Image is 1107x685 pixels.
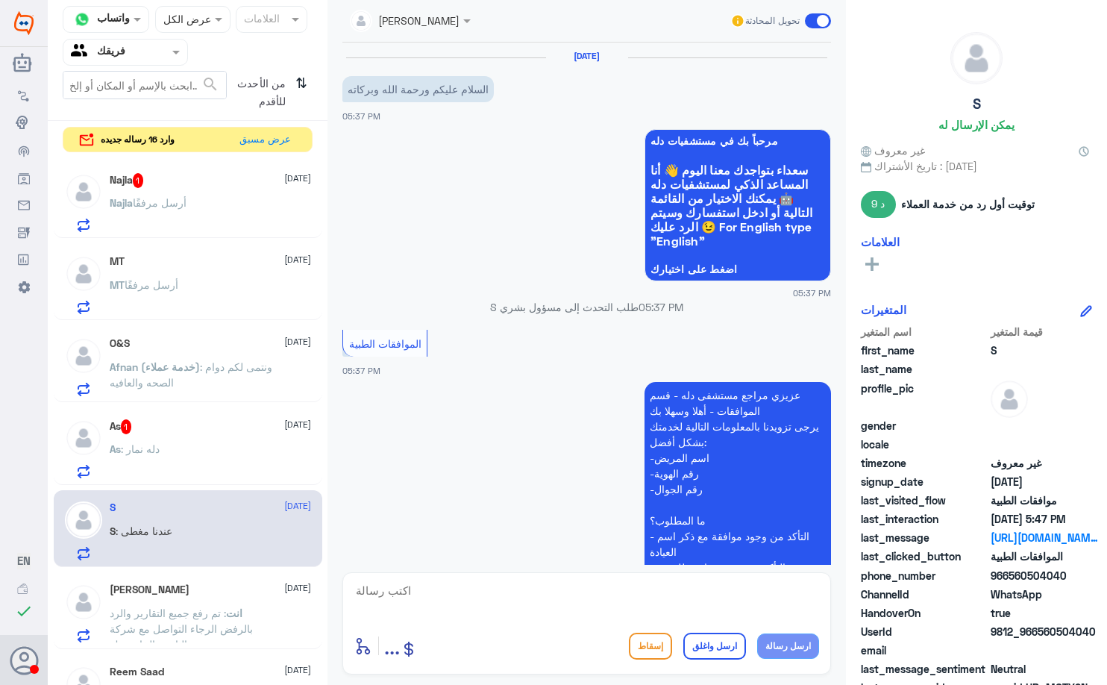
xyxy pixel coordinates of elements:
span: last_name [861,361,988,377]
h5: As [110,419,132,434]
span: أرسل مرفقًا [133,196,186,209]
span: EN [17,554,31,567]
span: اسم المتغير [861,324,988,340]
h5: S [110,501,116,514]
span: null [991,437,1099,452]
span: سعداء بتواجدك معنا اليوم 👋 أنا المساعد الذكي لمستشفيات دله 🤖 يمكنك الاختيار من القائمة التالية أو... [650,163,825,248]
span: MT [110,278,125,291]
span: UserId [861,624,988,639]
span: موافقات الطبية [991,492,1099,508]
span: انت [226,607,242,619]
button: EN [17,553,31,569]
h5: S [973,96,981,113]
span: توقيت أول رد من خدمة العملاء [901,196,1035,212]
button: إسقاط [629,633,672,660]
p: 7/9/2025, 5:37 PM [342,76,494,102]
span: [DATE] [284,253,311,266]
span: أرسل مرفقًا [125,278,178,291]
span: 2025-09-07T14:47:44.318Z [991,511,1099,527]
button: الصورة الشخصية [10,646,38,675]
span: تاريخ الأشتراك : [DATE] [861,158,1092,174]
span: من الأحدث للأقدم [227,71,289,114]
i: check [15,602,33,620]
span: 0 [991,661,1099,677]
span: [DATE] [284,418,311,431]
span: last_visited_flow [861,492,988,508]
span: وارد 16 رساله جديده [101,133,175,146]
span: gender [861,418,988,434]
button: ... [384,629,400,663]
span: 2 [991,587,1099,602]
span: 1 [121,419,132,434]
span: null [991,642,1099,658]
img: defaultAdmin.png [65,173,102,210]
span: ChannelId [861,587,988,602]
button: ارسل واغلق [683,633,746,660]
span: : تم رفع جميع التقارير والرد بالرفض الرجاء التواصل مع شركة التامين الخاصه بك [110,607,253,651]
span: [DATE] [284,663,311,677]
span: اضغط على اختيارك [650,263,825,275]
span: 966560504040 [991,568,1099,584]
span: null [991,418,1099,434]
span: 05:37 PM [639,301,683,313]
span: 05:37 PM [342,111,380,121]
span: الموافقات الطبية [991,548,1099,564]
span: مرحباً بك في مستشفيات دله [650,135,825,147]
img: defaultAdmin.png [65,501,102,539]
img: defaultAdmin.png [991,381,1028,418]
span: S [991,342,1099,358]
span: timezone [861,455,988,471]
span: search [201,75,219,93]
span: الموافقات الطبية [349,337,421,350]
span: S [110,525,116,537]
h5: Najla [110,173,144,188]
p: 7/9/2025, 5:37 PM [645,382,831,675]
span: [DATE] [284,581,311,595]
span: 05:37 PM [793,287,831,299]
span: last_interaction [861,511,988,527]
span: phone_number [861,568,988,584]
span: : ونتمى لكم دوام الصحه والعافيه [110,360,272,389]
span: profile_pic [861,381,988,415]
i: ⇅ [295,71,307,109]
span: first_name [861,342,988,358]
span: 9 د [861,191,896,218]
span: 05:37 PM [342,366,380,375]
span: HandoverOn [861,605,988,621]
h6: العلامات [861,235,900,248]
span: 9812_966560504040 [991,624,1099,639]
img: defaultAdmin.png [951,33,1002,84]
h6: [DATE] [546,51,628,61]
img: yourTeam.svg [71,41,93,63]
h5: MT [110,255,125,268]
span: signup_date [861,474,988,489]
span: غير معروف [861,143,925,158]
button: search [201,72,219,97]
img: defaultAdmin.png [65,419,102,457]
img: defaultAdmin.png [65,255,102,293]
img: defaultAdmin.png [65,337,102,375]
span: last_clicked_button [861,548,988,564]
img: whatsapp.png [71,8,93,31]
span: قيمة المتغير [991,324,1099,340]
a: [URL][DOMAIN_NAME] [991,530,1099,545]
span: : عندنا مغطى [116,525,172,537]
p: S طلب التحدث إلى مسؤول بشري [342,299,831,315]
h5: O&S [110,337,130,350]
img: Widebot Logo [14,11,34,35]
span: 2025-09-07T14:37:08.128Z [991,474,1099,489]
span: تحويل المحادثة [745,14,800,28]
h5: Reem Saad [110,666,164,678]
span: locale [861,437,988,452]
span: last_message_sentiment [861,661,988,677]
div: العلامات [242,10,280,30]
span: last_message [861,530,988,545]
button: عرض مسبق [233,128,297,152]
span: true [991,605,1099,621]
button: ارسل رسالة [757,634,819,659]
h6: المتغيرات [861,303,906,316]
span: [DATE] [284,499,311,513]
input: ابحث بالإسم أو المكان أو إلخ.. [63,72,226,98]
span: ... [384,632,400,659]
span: Najla [110,196,133,209]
